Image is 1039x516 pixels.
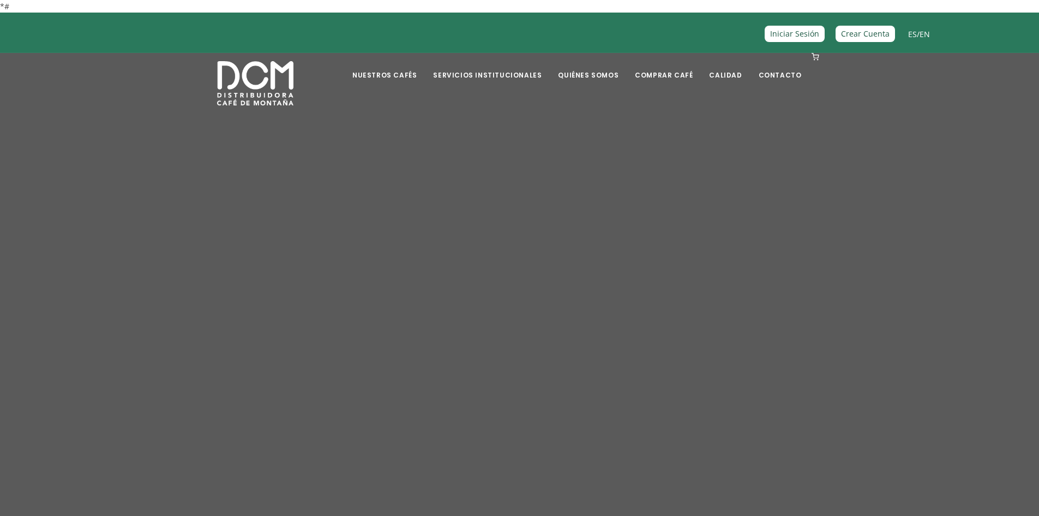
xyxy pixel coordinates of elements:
[765,26,825,41] a: Iniciar Sesión
[346,54,423,80] a: Nuestros Cafés
[628,54,699,80] a: Comprar Café
[836,26,895,41] a: Crear Cuenta
[752,54,808,80] a: Contacto
[908,29,917,39] a: ES
[427,54,548,80] a: Servicios Institucionales
[920,29,930,39] a: EN
[551,54,625,80] a: Quiénes Somos
[702,54,748,80] a: Calidad
[908,28,930,40] span: /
